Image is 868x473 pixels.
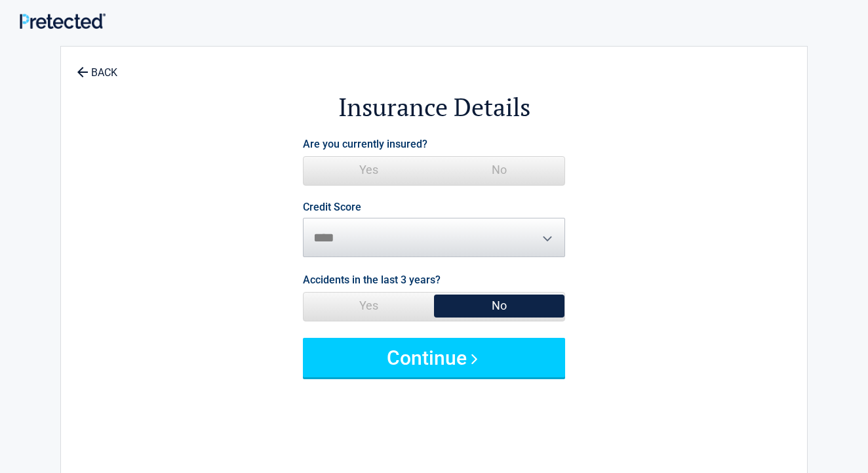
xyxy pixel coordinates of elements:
[303,135,427,153] label: Are you currently insured?
[304,293,434,319] span: Yes
[20,13,106,29] img: Main Logo
[434,157,564,183] span: No
[304,157,434,183] span: Yes
[434,293,564,319] span: No
[303,338,565,377] button: Continue
[303,271,441,289] label: Accidents in the last 3 years?
[74,55,120,78] a: BACK
[133,91,735,124] h2: Insurance Details
[303,202,361,213] label: Credit Score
